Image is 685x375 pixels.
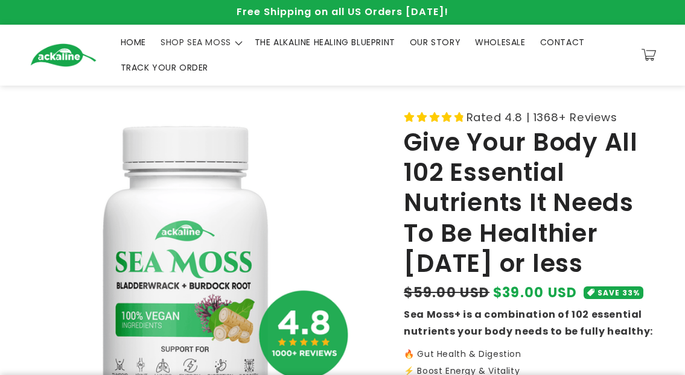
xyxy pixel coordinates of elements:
[533,30,592,55] a: CONTACT
[404,283,489,303] s: $59.00 USD
[404,127,655,279] h1: Give Your Body All 102 Essential Nutrients It Needs To Be Healthier [DATE] or less
[403,30,468,55] a: OUR STORY
[153,30,247,55] summary: SHOP SEA MOSS
[113,30,153,55] a: HOME
[30,43,97,67] img: Ackaline
[121,37,146,48] span: HOME
[467,107,617,127] span: Rated 4.8 | 1368+ Reviews
[404,307,653,339] strong: Sea Moss+ is a combination of 102 essential nutrients your body needs to be fully healthy:
[475,37,525,48] span: WHOLESALE
[247,30,403,55] a: THE ALKALINE HEALING BLUEPRINT
[113,55,216,80] a: TRACK YOUR ORDER
[410,37,460,48] span: OUR STORY
[493,283,578,303] span: $39.00 USD
[540,37,585,48] span: CONTACT
[121,62,209,73] span: TRACK YOUR ORDER
[237,5,448,19] span: Free Shipping on all US Orders [DATE]!
[597,286,640,299] span: SAVE 33%
[255,37,395,48] span: THE ALKALINE HEALING BLUEPRINT
[161,37,231,48] span: SHOP SEA MOSS
[468,30,532,55] a: WHOLESALE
